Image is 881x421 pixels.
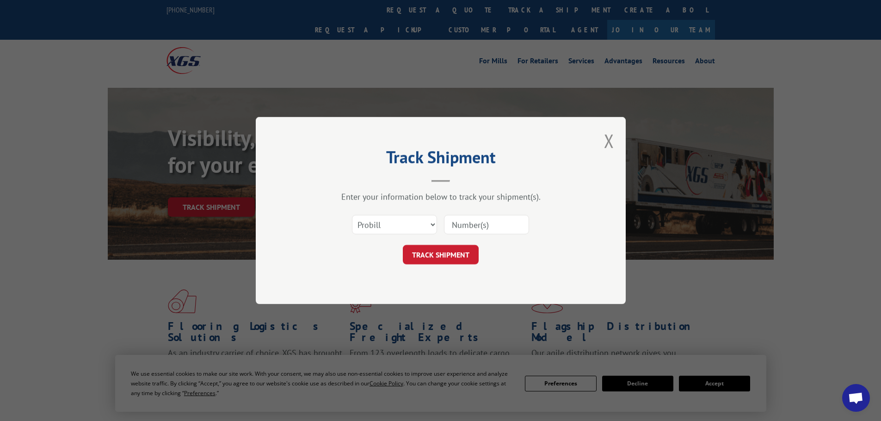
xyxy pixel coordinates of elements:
div: Enter your information below to track your shipment(s). [302,191,579,202]
input: Number(s) [444,215,529,234]
button: Close modal [604,128,614,153]
button: TRACK SHIPMENT [403,245,479,264]
div: Open chat [842,384,870,412]
h2: Track Shipment [302,151,579,168]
